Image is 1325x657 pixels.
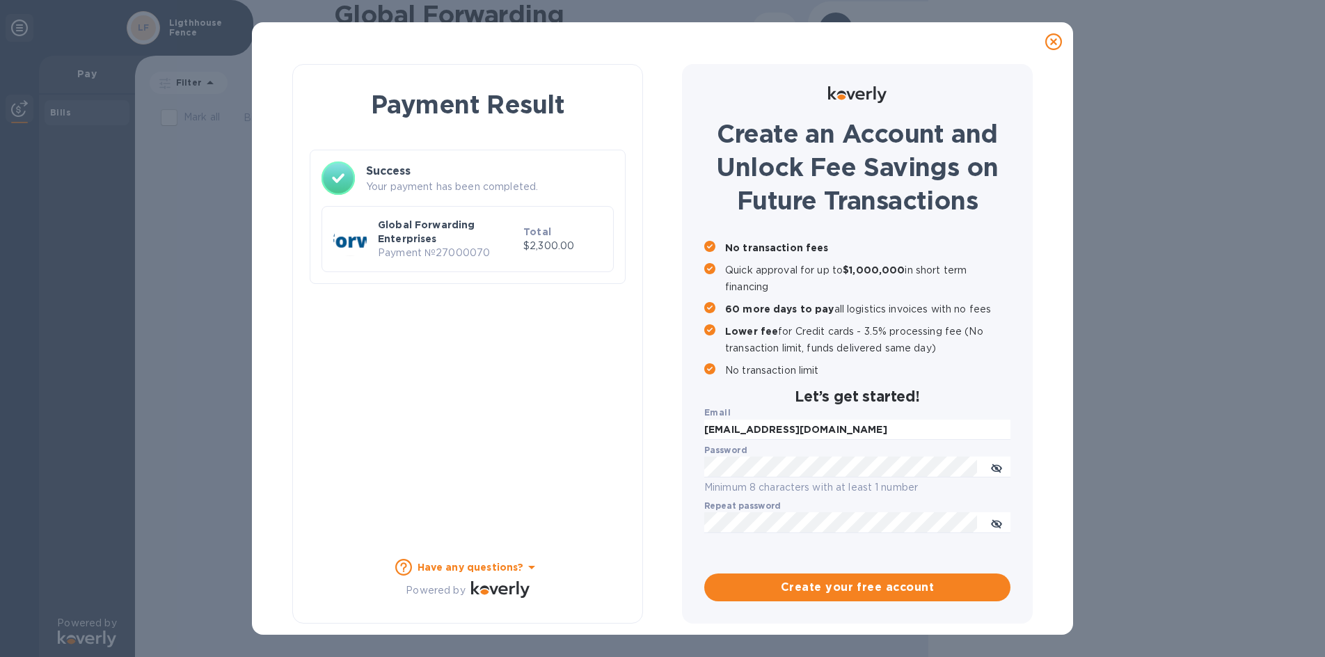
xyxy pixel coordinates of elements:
[843,264,905,276] b: $1,000,000
[366,180,614,194] p: Your payment has been completed.
[523,226,551,237] b: Total
[366,163,614,180] h3: Success
[715,579,999,596] span: Create your free account
[471,581,530,598] img: Logo
[704,388,1010,405] h2: Let’s get started!
[523,239,602,253] p: $2,300.00
[704,480,1010,496] p: Minimum 8 characters with at least 1 number
[983,453,1010,481] button: toggle password visibility
[315,87,620,122] h1: Payment Result
[704,573,1010,601] button: Create your free account
[983,509,1010,537] button: toggle password visibility
[725,301,1010,317] p: all logistics invoices with no fees
[725,262,1010,295] p: Quick approval for up to in short term financing
[725,303,834,315] b: 60 more days to pay
[406,583,465,598] p: Powered by
[725,362,1010,379] p: No transaction limit
[704,420,1010,441] input: Enter email address
[418,562,524,573] b: Have any questions?
[704,407,731,418] b: Email
[378,246,518,260] p: Payment № 27000070
[828,86,887,103] img: Logo
[704,117,1010,217] h1: Create an Account and Unlock Fee Savings on Future Transactions
[725,326,778,337] b: Lower fee
[725,323,1010,356] p: for Credit cards - 3.5% processing fee (No transaction limit, funds delivered same day)
[725,242,829,253] b: No transaction fees
[704,502,781,511] label: Repeat password
[704,447,747,455] label: Password
[378,218,518,246] p: Global Forwarding Enterprises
